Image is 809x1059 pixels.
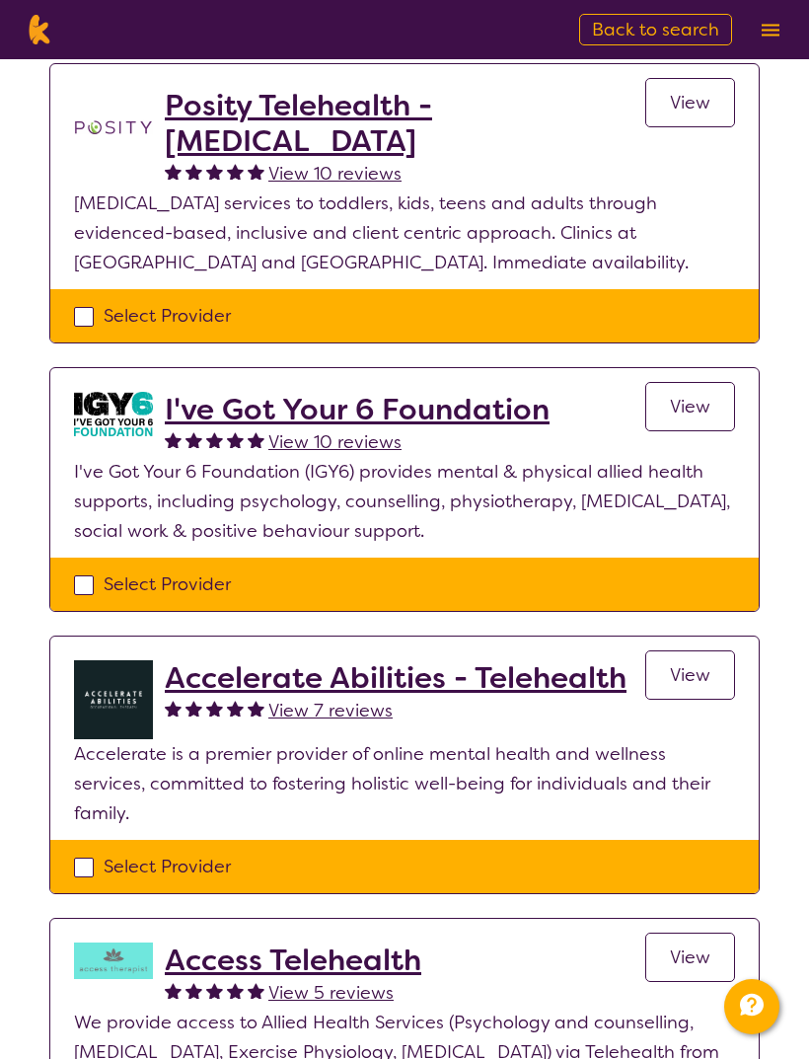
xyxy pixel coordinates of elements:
[74,392,153,435] img: aw0qclyvxjfem2oefjis.jpg
[268,978,394,1008] a: View 5 reviews
[185,163,202,180] img: fullstar
[645,78,735,127] a: View
[206,982,223,999] img: fullstar
[592,18,719,41] span: Back to search
[670,946,710,969] span: View
[185,431,202,448] img: fullstar
[227,431,244,448] img: fullstar
[645,933,735,982] a: View
[248,700,264,717] img: fullstar
[248,163,264,180] img: fullstar
[227,163,244,180] img: fullstar
[268,699,393,722] span: View 7 reviews
[268,427,402,457] a: View 10 reviews
[165,982,182,999] img: fullstar
[724,979,779,1034] button: Channel Menu
[268,430,402,454] span: View 10 reviews
[165,660,626,696] a: Accelerate Abilities - Telehealth
[165,88,645,159] a: Posity Telehealth - [MEDICAL_DATA]
[579,14,732,45] a: Back to search
[74,943,153,979] img: hzy3j6chfzohyvwdpojv.png
[74,88,153,167] img: t1bslo80pcylnzwjhndq.png
[268,159,402,189] a: View 10 reviews
[227,700,244,717] img: fullstar
[248,431,264,448] img: fullstar
[645,650,735,700] a: View
[165,943,421,978] a: Access Telehealth
[24,15,54,44] img: Karista logo
[165,163,182,180] img: fullstar
[74,457,735,546] p: I've Got Your 6 Foundation (IGY6) provides mental & physical allied health supports, including ps...
[74,739,735,828] p: Accelerate is a premier provider of online mental health and wellness services, committed to fost...
[268,981,394,1005] span: View 5 reviews
[165,431,182,448] img: fullstar
[74,189,735,277] p: [MEDICAL_DATA] services to toddlers, kids, teens and adults through evidenced-based, inclusive an...
[206,163,223,180] img: fullstar
[268,162,402,186] span: View 10 reviews
[670,395,710,418] span: View
[165,700,182,717] img: fullstar
[206,431,223,448] img: fullstar
[74,660,153,739] img: byb1jkvtmcu0ftjdkjvo.png
[762,24,779,37] img: menu
[206,700,223,717] img: fullstar
[670,663,710,687] span: View
[227,982,244,999] img: fullstar
[185,700,202,717] img: fullstar
[645,382,735,431] a: View
[670,91,710,114] span: View
[248,982,264,999] img: fullstar
[268,696,393,725] a: View 7 reviews
[165,392,550,427] a: I've Got Your 6 Foundation
[185,982,202,999] img: fullstar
